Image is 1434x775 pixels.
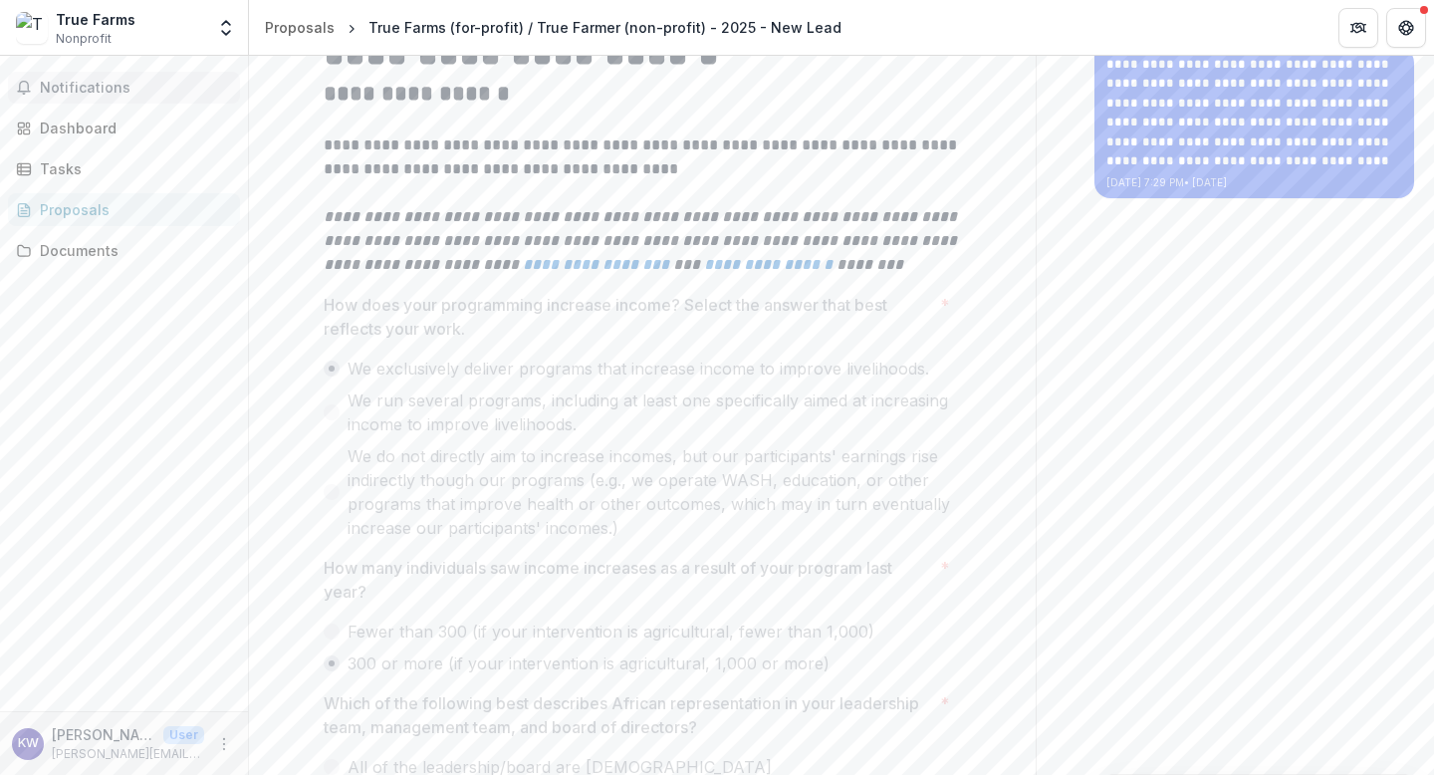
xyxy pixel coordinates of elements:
div: Tasks [40,158,224,179]
div: Proposals [40,199,224,220]
p: How many individuals saw income increases as a result of your program last year? [324,556,932,604]
span: We exclusively deliver programs that increase income to improve livelihoods. [348,357,929,381]
button: Open entity switcher [212,8,240,48]
span: Nonprofit [56,30,112,48]
p: Which of the following best describes African representation in your leadership team, management ... [324,691,932,739]
button: More [212,732,236,756]
button: Get Help [1386,8,1426,48]
div: Kwami Williams [18,737,39,750]
div: Proposals [265,17,335,38]
p: [DATE] 7:29 PM • [DATE] [1106,175,1402,190]
nav: breadcrumb [257,13,849,42]
p: How does your programming increase income? Select the answer that best reflects your work. [324,293,932,341]
a: Proposals [8,193,240,226]
a: Proposals [257,13,343,42]
a: Tasks [8,152,240,185]
button: Partners [1338,8,1378,48]
img: True Farms [16,12,48,44]
span: We do not directly aim to increase incomes, but our participants' earnings rise indirectly though... [348,444,961,540]
span: Notifications [40,80,232,97]
span: 300 or more (if your intervention is agricultural, 1,000 or more) [348,651,830,675]
div: Dashboard [40,118,224,138]
div: True Farms (for-profit) / True Farmer (non-profit) - 2025 - New Lead [368,17,841,38]
span: Fewer than 300 (if your intervention is agricultural, fewer than 1,000) [348,620,874,644]
button: Notifications [8,72,240,104]
p: User [163,726,204,744]
div: Documents [40,240,224,261]
p: [PERSON_NAME] [52,724,155,745]
span: We run several programs, including at least one specifically aimed at increasing income to improv... [348,388,961,436]
div: True Farms [56,9,135,30]
p: [PERSON_NAME][EMAIL_ADDRESS][DOMAIN_NAME] [52,745,204,763]
a: Dashboard [8,112,240,144]
a: Documents [8,234,240,267]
